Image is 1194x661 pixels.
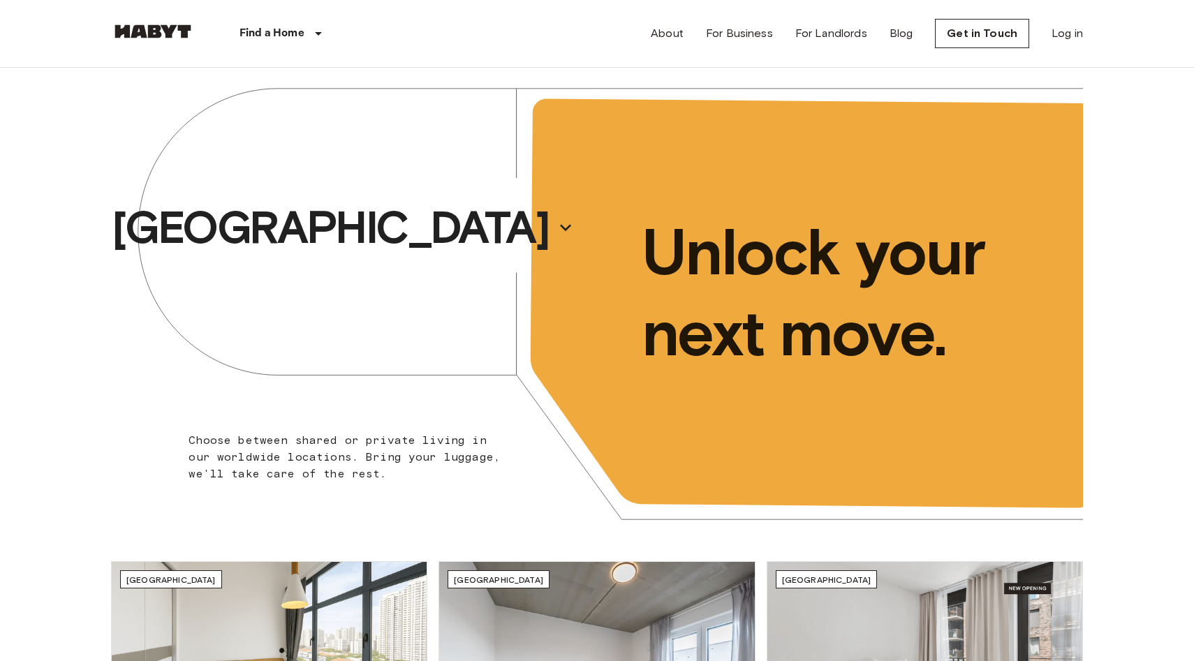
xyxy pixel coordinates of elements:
button: [GEOGRAPHIC_DATA] [106,195,580,260]
span: [GEOGRAPHIC_DATA] [782,574,871,585]
a: About [651,25,684,42]
a: For Business [706,25,773,42]
span: [GEOGRAPHIC_DATA] [126,574,216,585]
img: Habyt [111,24,195,38]
a: Blog [890,25,913,42]
a: Get in Touch [935,19,1029,48]
p: Choose between shared or private living in our worldwide locations. Bring your luggage, we'll tak... [189,432,509,482]
a: For Landlords [795,25,867,42]
a: Log in [1052,25,1083,42]
p: [GEOGRAPHIC_DATA] [112,200,549,255]
p: Unlock your next move. [642,211,1061,373]
p: Find a Home [239,25,304,42]
span: [GEOGRAPHIC_DATA] [454,574,543,585]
